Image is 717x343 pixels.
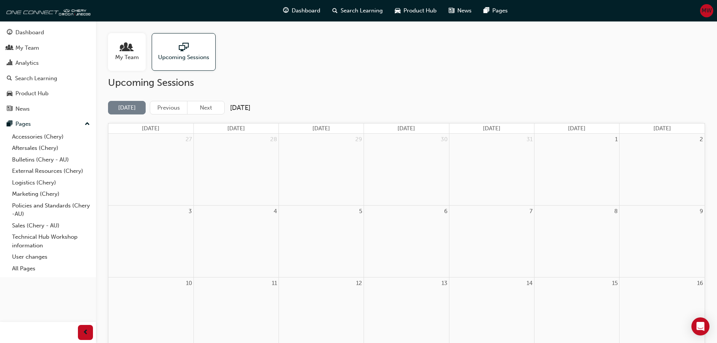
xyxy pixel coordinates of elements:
[15,120,31,128] div: Pages
[158,53,209,62] span: Upcoming Sessions
[534,205,619,277] td: August 8, 2025
[397,125,415,132] span: [DATE]
[483,125,501,132] span: [DATE]
[15,28,44,37] div: Dashboard
[568,125,586,132] span: [DATE]
[3,24,93,117] button: DashboardMy TeamAnalyticsSearch LearningProduct HubNews
[484,6,489,15] span: pages-icon
[142,125,160,132] span: [DATE]
[3,87,93,101] a: Product Hub
[9,263,93,274] a: All Pages
[227,125,245,132] span: [DATE]
[7,106,12,113] span: news-icon
[184,134,193,145] a: July 27, 2025
[7,60,12,67] span: chart-icon
[534,134,619,205] td: August 1, 2025
[85,119,90,129] span: up-icon
[7,75,12,82] span: search-icon
[193,134,279,205] td: July 28, 2025
[7,121,12,128] span: pages-icon
[691,317,709,335] div: Open Intercom Messenger
[108,205,193,277] td: August 3, 2025
[292,6,320,15] span: Dashboard
[9,251,93,263] a: User changes
[150,101,187,115] button: Previous
[115,53,139,62] span: My Team
[443,206,449,217] a: August 6, 2025
[613,206,619,217] a: August 8, 2025
[396,123,417,134] a: Wednesday
[230,104,250,112] h2: [DATE]
[3,117,93,131] button: Pages
[179,43,189,53] span: sessionType_ONLINE_URL-icon
[311,123,332,134] a: Tuesday
[354,134,364,145] a: July 29, 2025
[3,72,93,85] a: Search Learning
[15,44,39,52] div: My Team
[15,59,39,67] div: Analytics
[696,277,705,289] a: August 16, 2025
[620,205,705,277] td: August 9, 2025
[449,6,454,15] span: news-icon
[355,277,364,289] a: August 12, 2025
[332,6,338,15] span: search-icon
[613,134,619,145] a: August 1, 2025
[9,177,93,189] a: Logistics (Chery)
[9,220,93,232] a: Sales (Chery - AU)
[184,277,193,289] a: August 10, 2025
[525,134,534,145] a: July 31, 2025
[3,102,93,116] a: News
[108,77,705,89] h2: Upcoming Sessions
[122,43,132,53] span: people-icon
[700,4,713,17] button: MW
[702,6,712,15] span: MW
[277,3,326,18] a: guage-iconDashboard
[187,101,225,115] button: Next
[279,205,364,277] td: August 5, 2025
[3,41,93,55] a: My Team
[83,328,88,337] span: prev-icon
[7,90,12,97] span: car-icon
[187,206,193,217] a: August 3, 2025
[4,3,90,18] img: oneconnect
[566,123,587,134] a: Friday
[439,134,449,145] a: July 30, 2025
[364,134,449,205] td: July 30, 2025
[492,6,508,15] span: Pages
[698,134,705,145] a: August 2, 2025
[449,134,534,205] td: July 31, 2025
[9,142,93,154] a: Aftersales (Chery)
[9,231,93,251] a: Technical Hub Workshop information
[312,125,330,132] span: [DATE]
[481,123,502,134] a: Thursday
[653,125,671,132] span: [DATE]
[610,277,619,289] a: August 15, 2025
[620,134,705,205] td: August 2, 2025
[440,277,449,289] a: August 13, 2025
[140,123,161,134] a: Sunday
[326,3,389,18] a: search-iconSearch Learning
[15,105,30,113] div: News
[152,33,222,71] a: Upcoming Sessions
[395,6,400,15] span: car-icon
[7,29,12,36] span: guage-icon
[3,26,93,40] a: Dashboard
[269,134,279,145] a: July 28, 2025
[449,205,534,277] td: August 7, 2025
[698,206,705,217] a: August 9, 2025
[3,56,93,70] a: Analytics
[193,205,279,277] td: August 4, 2025
[443,3,478,18] a: news-iconNews
[403,6,437,15] span: Product Hub
[364,205,449,277] td: August 6, 2025
[108,101,146,115] button: [DATE]
[9,154,93,166] a: Bulletins (Chery - AU)
[9,200,93,220] a: Policies and Standards (Chery -AU)
[108,134,193,205] td: July 27, 2025
[525,277,534,289] a: August 14, 2025
[9,165,93,177] a: External Resources (Chery)
[389,3,443,18] a: car-iconProduct Hub
[9,131,93,143] a: Accessories (Chery)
